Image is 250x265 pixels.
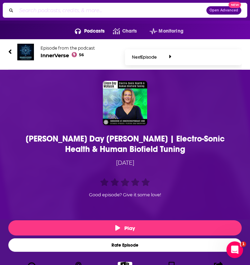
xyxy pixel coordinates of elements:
iframe: Intercom live chat [226,241,243,258]
span: 56 [79,53,84,57]
span: New [229,2,241,8]
span: Podcasts [84,26,105,36]
span: Open Advanced [209,9,238,12]
img: Eileen Day McKusick | Electro-Sonic Health & Human Biofield Tuning [103,81,147,125]
input: Search podcasts, credits, & more... [16,5,206,16]
a: InnerVerseEpisode from the podcastInnerVerse56 [8,44,125,60]
span: Good episode? Give it some love! [89,192,161,197]
button: Open AdvancedNew [206,6,241,15]
button: open menu [141,26,184,37]
span: Episode from the podcast [41,45,95,51]
div: Rate Episode [8,238,242,252]
a: Charts [105,26,137,37]
span: InnerVerse [41,52,95,59]
div: Search podcasts, credits, & more... [3,3,247,18]
span: Play [115,225,135,231]
span: 1 [241,241,246,247]
span: Charts [122,26,137,36]
a: NextEpisode [125,49,177,65]
img: InnerVerse [17,44,34,60]
button: open menu [66,26,105,37]
div: [DATE] [25,159,225,168]
button: Play [8,220,242,236]
span: Monitoring [159,26,183,36]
